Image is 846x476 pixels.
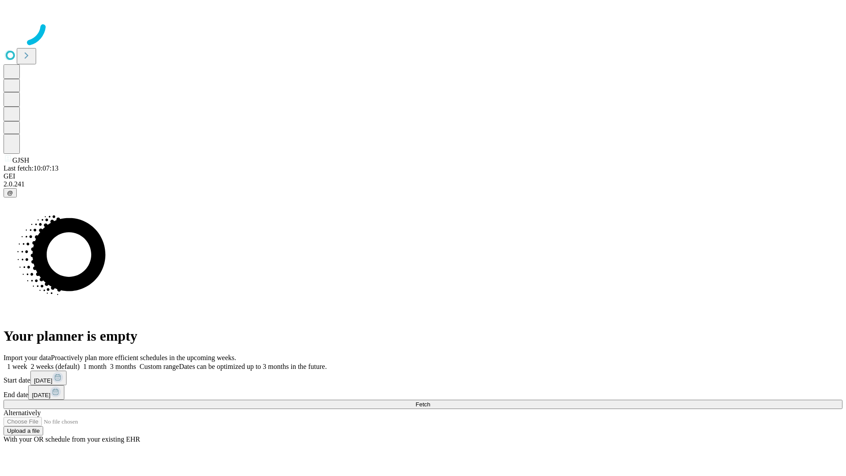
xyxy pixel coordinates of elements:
[4,328,842,344] h1: Your planner is empty
[140,363,179,370] span: Custom range
[4,371,842,385] div: Start date
[4,172,842,180] div: GEI
[416,401,430,408] span: Fetch
[110,363,136,370] span: 3 months
[4,426,43,435] button: Upload a file
[12,156,29,164] span: GJSH
[32,392,50,398] span: [DATE]
[4,385,842,400] div: End date
[4,354,51,361] span: Import your data
[4,180,842,188] div: 2.0.241
[83,363,107,370] span: 1 month
[4,164,59,172] span: Last fetch: 10:07:13
[51,354,236,361] span: Proactively plan more efficient schedules in the upcoming weeks.
[30,371,67,385] button: [DATE]
[4,435,140,443] span: With your OR schedule from your existing EHR
[179,363,327,370] span: Dates can be optimized up to 3 months in the future.
[4,400,842,409] button: Fetch
[4,409,41,416] span: Alternatively
[7,363,27,370] span: 1 week
[4,188,17,197] button: @
[34,377,52,384] span: [DATE]
[28,385,64,400] button: [DATE]
[31,363,80,370] span: 2 weeks (default)
[7,190,13,196] span: @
